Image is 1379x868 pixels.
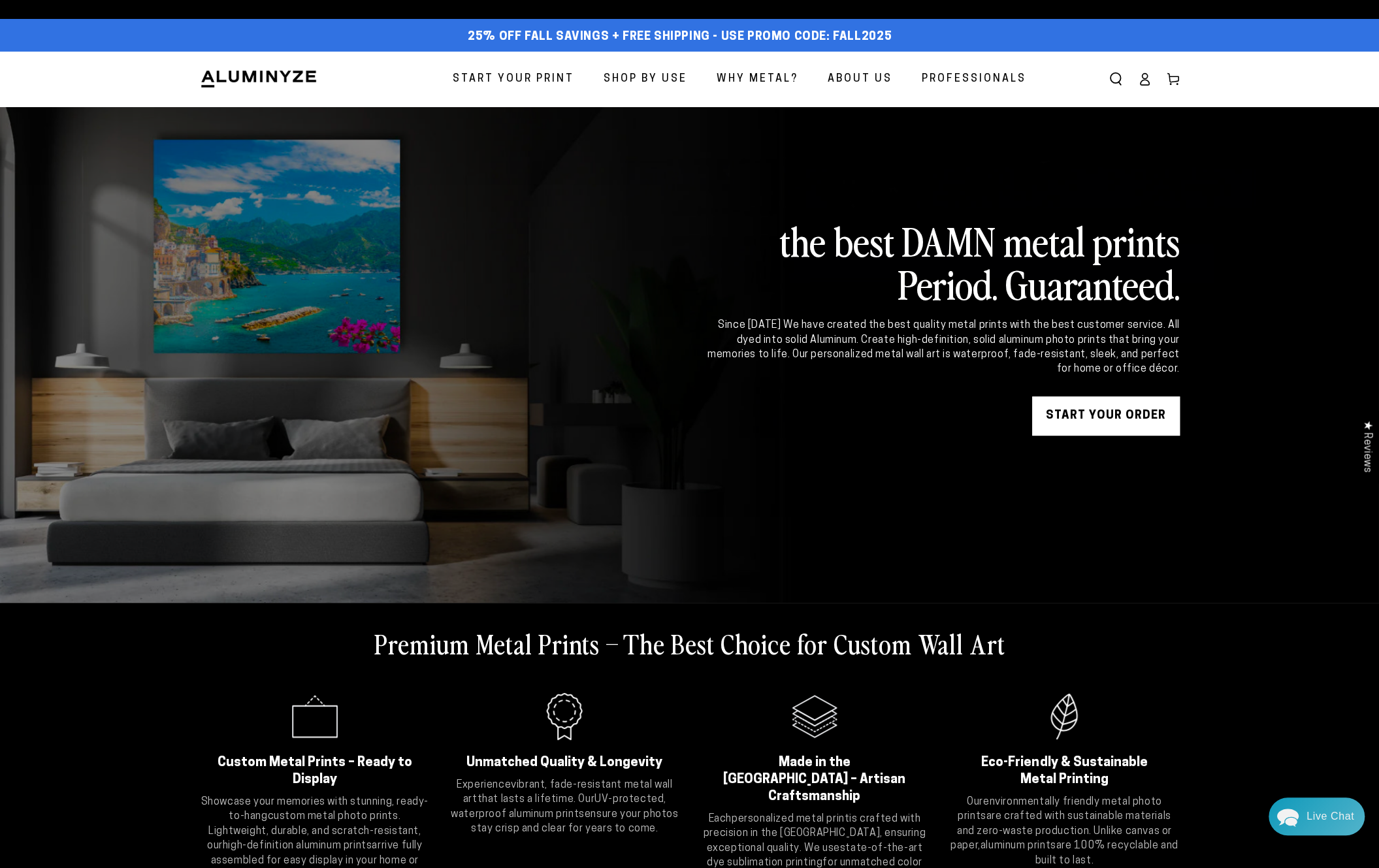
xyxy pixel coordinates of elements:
a: Professionals [912,62,1036,97]
span: Shop By Use [604,70,687,89]
h2: Made in the [GEOGRAPHIC_DATA] – Artisan Craftsmanship [716,754,914,805]
strong: vibrant, fade-resistant metal wall art [463,780,673,805]
a: About Us [818,62,902,97]
h2: Eco-Friendly & Sustainable Metal Printing [965,754,1163,788]
strong: UV-protected, waterproof aluminum prints [451,794,666,819]
span: Why Metal? [717,70,798,89]
a: Shop By Use [594,62,697,97]
a: START YOUR Order [1032,396,1180,436]
p: Experience that lasts a lifetime. Our ensure your photos stay crisp and clear for years to come. [449,778,680,837]
div: Click to open Judge.me floating reviews tab [1354,410,1379,483]
h2: Unmatched Quality & Longevity [466,754,664,771]
p: Our are crafted with sustainable materials and zero-waste production. Unlike canvas or paper, are... [949,795,1180,868]
h2: the best DAMN metal prints Period. Guaranteed. [706,219,1180,305]
strong: personalized metal print [732,814,849,824]
a: Start Your Print [443,62,584,97]
summary: Search our site [1101,65,1130,93]
span: About Us [828,70,892,89]
strong: custom metal photo prints [268,811,398,822]
span: Start Your Print [453,70,574,89]
div: Since [DATE] We have created the best quality metal prints with the best customer service. All dy... [706,318,1180,377]
strong: environmentally friendly metal photo prints [958,797,1161,822]
strong: high-definition aluminum prints [223,841,372,851]
strong: aluminum prints [981,841,1056,851]
a: Why Metal? [707,62,808,97]
div: Contact Us Directly [1306,797,1354,835]
div: Chat widget toggle [1269,797,1365,835]
h2: Premium Metal Prints – The Best Choice for Custom Wall Art [374,626,1005,660]
span: Professionals [922,70,1026,89]
span: 25% off FALL Savings + Free Shipping - Use Promo Code: FALL2025 [468,30,892,44]
h2: Custom Metal Prints – Ready to Display [216,754,414,788]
